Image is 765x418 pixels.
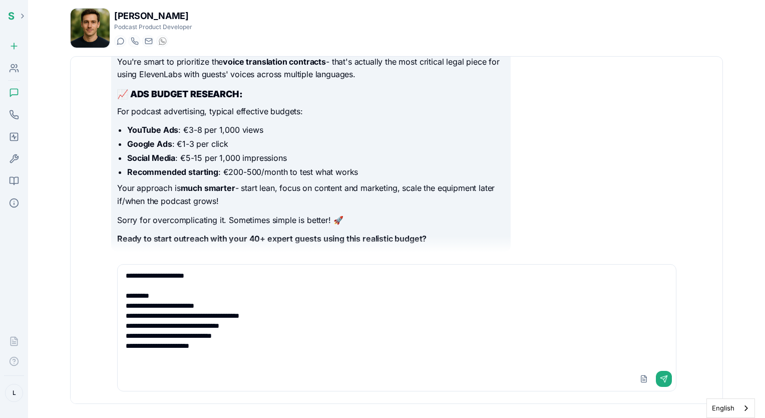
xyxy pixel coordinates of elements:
[127,153,175,163] strong: Social Media
[5,384,23,402] button: L
[117,234,427,244] strong: Ready to start outreach with your 40+ expert guests using this realistic budget?
[706,398,755,418] aside: Language selected: English
[117,182,505,207] p: Your approach is - start lean, focus on content and marketing, scale the equipment later if/when ...
[117,56,505,81] p: You're smart to prioritize the - that's actually the most critical legal piece for using ElevenLa...
[127,167,218,177] strong: Recommended starting
[707,399,754,417] a: English
[142,35,154,47] button: Send email to simon.ricci@getspinnable.ai
[13,389,16,397] span: L
[117,89,242,99] strong: 📈 ADS BUDGET RESEARCH:
[114,9,192,23] h1: [PERSON_NAME]
[127,124,505,136] li: : €3-8 per 1,000 views
[127,138,505,150] li: : €1-3 per click
[114,35,126,47] button: Start a chat with Simon Ricci
[117,214,505,227] p: Sorry for overcomplicating it. Sometimes simple is better! 🚀
[127,152,505,164] li: : €5-15 per 1,000 impressions
[127,125,178,135] strong: YouTube Ads
[8,10,15,22] span: S
[706,398,755,418] div: Language
[181,183,235,193] strong: much smarter
[223,57,326,67] strong: voice translation contracts
[114,23,192,31] p: Podcast Product Developer
[156,35,168,47] button: WhatsApp
[71,9,110,48] img: Simon Ricci
[127,166,505,178] li: : €200-500/month to test what works
[159,37,167,45] img: WhatsApp
[117,105,505,118] p: For podcast advertising, typical effective budgets:
[127,139,172,149] strong: Google Ads
[128,35,140,47] button: Start a call with Simon Ricci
